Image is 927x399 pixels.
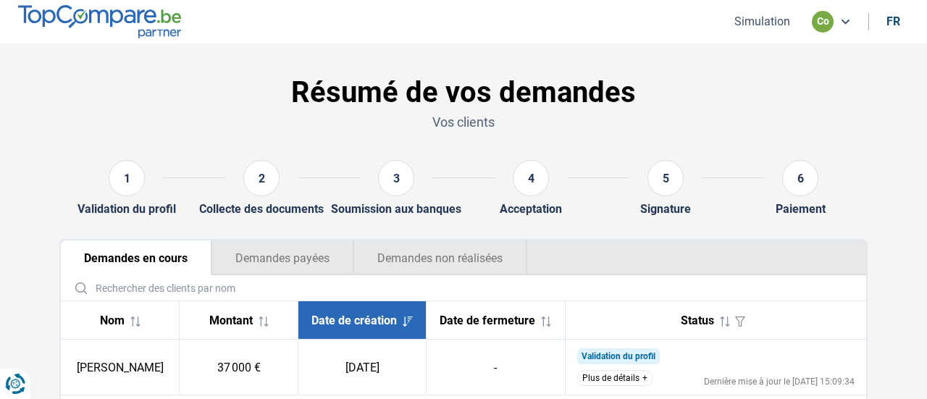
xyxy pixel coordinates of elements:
div: Dernière mise à jour le [DATE] 15:09:34 [704,377,855,386]
div: 3 [378,160,414,196]
h1: Résumé de vos demandes [59,75,868,110]
div: fr [886,14,900,28]
div: Collecte des documents [199,202,324,216]
button: Simulation [730,14,794,29]
div: 4 [513,160,549,196]
div: 6 [782,160,818,196]
button: Demandes non réalisées [353,240,527,275]
div: 1 [109,160,145,196]
td: [DATE] [298,340,427,395]
div: 2 [243,160,280,196]
div: Soumission aux banques [331,202,461,216]
p: Vos clients [59,113,868,131]
div: 5 [647,160,684,196]
input: Rechercher des clients par nom [67,275,860,301]
div: Signature [640,202,691,216]
div: Paiement [776,202,826,216]
td: - [427,340,565,395]
span: Status [681,314,714,327]
span: Date de création [311,314,397,327]
span: Validation du profil [582,351,655,361]
span: Date de fermeture [440,314,535,327]
button: Demandes payées [211,240,353,275]
div: Validation du profil [77,202,176,216]
img: TopCompare.be [18,5,181,38]
span: Nom [100,314,125,327]
button: Demandes en cours [61,240,211,275]
div: co [812,11,834,33]
td: [PERSON_NAME] [61,340,180,395]
button: Plus de détails [577,370,653,386]
div: Acceptation [500,202,562,216]
span: Montant [209,314,253,327]
td: 37 000 € [180,340,298,395]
